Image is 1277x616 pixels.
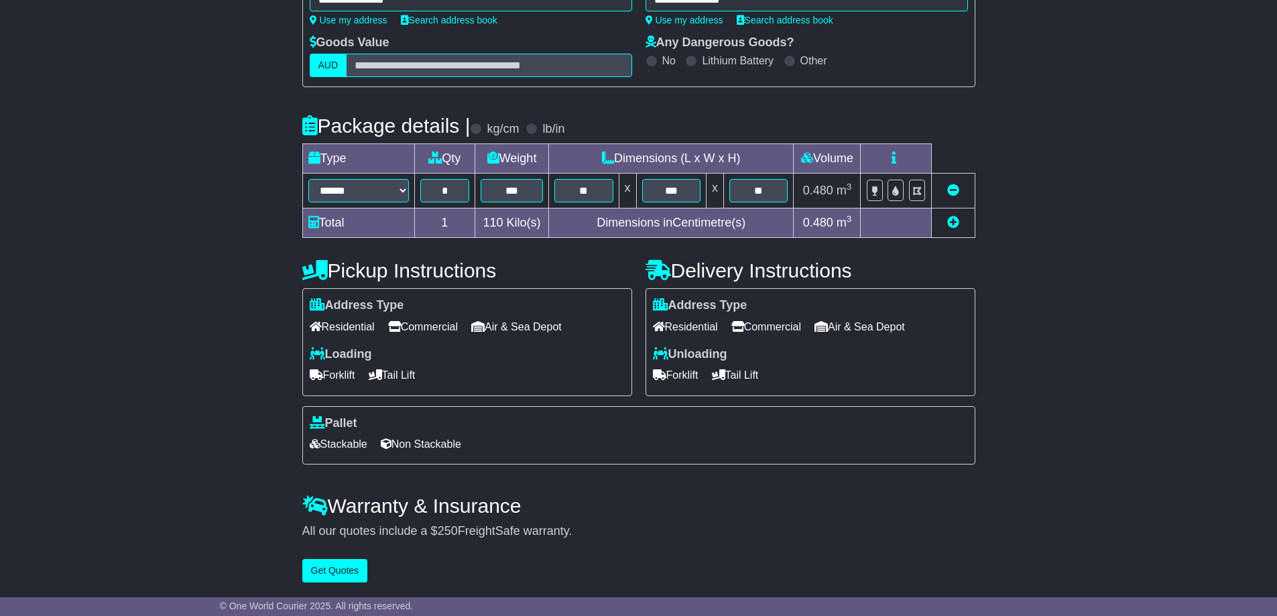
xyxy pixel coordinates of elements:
[310,434,367,454] span: Stackable
[401,15,497,25] a: Search address book
[947,216,959,229] a: Add new item
[310,54,347,77] label: AUD
[837,216,852,229] span: m
[646,259,975,282] h4: Delivery Instructions
[803,216,833,229] span: 0.480
[549,144,794,174] td: Dimensions (L x W x H)
[388,316,458,337] span: Commercial
[947,184,959,197] a: Remove this item
[302,559,368,582] button: Get Quotes
[847,182,852,192] sup: 3
[220,601,414,611] span: © One World Courier 2025. All rights reserved.
[438,524,458,538] span: 250
[302,524,975,539] div: All our quotes include a $ FreightSafe warranty.
[702,54,774,67] label: Lithium Battery
[731,316,801,337] span: Commercial
[487,122,519,137] label: kg/cm
[646,15,723,25] a: Use my address
[794,144,861,174] td: Volume
[653,298,747,313] label: Address Type
[800,54,827,67] label: Other
[302,259,632,282] h4: Pickup Instructions
[653,365,698,385] span: Forklift
[310,347,372,362] label: Loading
[483,216,503,229] span: 110
[837,184,852,197] span: m
[310,316,375,337] span: Residential
[475,208,549,238] td: Kilo(s)
[381,434,461,454] span: Non Stackable
[310,365,355,385] span: Forklift
[310,416,357,431] label: Pallet
[646,36,794,50] label: Any Dangerous Goods?
[712,365,759,385] span: Tail Lift
[310,15,387,25] a: Use my address
[814,316,905,337] span: Air & Sea Depot
[302,495,975,517] h4: Warranty & Insurance
[302,208,414,238] td: Total
[471,316,562,337] span: Air & Sea Depot
[414,144,475,174] td: Qty
[369,365,416,385] span: Tail Lift
[653,347,727,362] label: Unloading
[549,208,794,238] td: Dimensions in Centimetre(s)
[542,122,564,137] label: lb/in
[414,208,475,238] td: 1
[310,298,404,313] label: Address Type
[662,54,676,67] label: No
[706,174,723,208] td: x
[737,15,833,25] a: Search address book
[302,115,471,137] h4: Package details |
[653,316,718,337] span: Residential
[475,144,549,174] td: Weight
[619,174,636,208] td: x
[803,184,833,197] span: 0.480
[302,144,414,174] td: Type
[310,36,389,50] label: Goods Value
[847,214,852,224] sup: 3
